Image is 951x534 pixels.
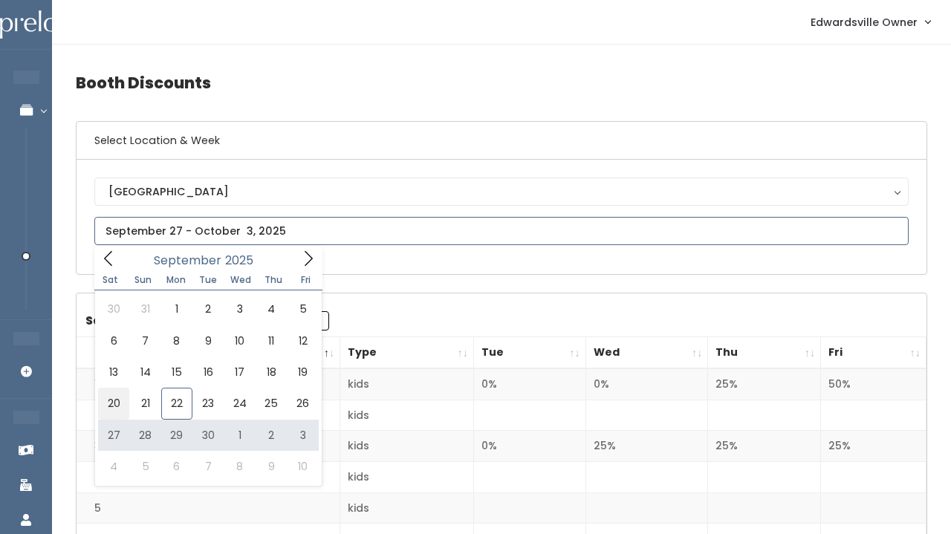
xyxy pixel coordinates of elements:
span: September 17, 2025 [224,356,256,388]
span: October 2, 2025 [256,420,287,451]
span: October 5, 2025 [129,451,160,482]
span: September 30, 2025 [192,420,224,451]
td: kids [340,368,474,400]
h4: Booth Discounts [76,62,927,103]
span: October 6, 2025 [161,451,192,482]
span: September 12, 2025 [287,325,318,356]
span: September 9, 2025 [192,325,224,356]
span: September 26, 2025 [287,388,318,419]
span: October 9, 2025 [256,451,287,482]
span: September 2, 2025 [192,293,224,325]
span: September 25, 2025 [256,388,287,419]
span: Thu [257,276,290,284]
td: 3 [77,431,340,462]
span: September 23, 2025 [192,388,224,419]
td: 1 [77,368,340,400]
span: September [154,255,221,267]
span: September 24, 2025 [224,388,256,419]
td: 5 [77,492,340,524]
span: September 3, 2025 [224,293,256,325]
span: September 10, 2025 [224,325,256,356]
label: Search: [85,311,329,331]
span: September 7, 2025 [129,325,160,356]
span: September 5, 2025 [287,293,318,325]
span: August 31, 2025 [129,293,160,325]
span: Mon [160,276,192,284]
a: Edwardsville Owner [796,6,945,38]
span: September 11, 2025 [256,325,287,356]
td: 2 [77,400,340,431]
td: kids [340,492,474,524]
input: September 27 - October 3, 2025 [94,217,909,245]
span: October 7, 2025 [192,451,224,482]
span: September 18, 2025 [256,356,287,388]
td: kids [340,431,474,462]
span: September 20, 2025 [98,388,129,419]
span: October 8, 2025 [224,451,256,482]
th: Fri: activate to sort column ascending [821,337,926,369]
span: October 3, 2025 [287,420,318,451]
td: 0% [473,368,585,400]
th: Wed: activate to sort column ascending [585,337,708,369]
span: Sat [94,276,127,284]
span: September 8, 2025 [161,325,192,356]
span: September 13, 2025 [98,356,129,388]
span: September 14, 2025 [129,356,160,388]
span: October 4, 2025 [98,451,129,482]
td: 25% [708,431,821,462]
span: October 1, 2025 [224,420,256,451]
span: September 1, 2025 [161,293,192,325]
span: August 30, 2025 [98,293,129,325]
td: 50% [821,368,926,400]
th: Tue: activate to sort column ascending [473,337,585,369]
td: 0% [585,368,708,400]
span: September 19, 2025 [287,356,318,388]
input: Year [221,251,266,270]
td: 25% [585,431,708,462]
td: kids [340,462,474,493]
button: [GEOGRAPHIC_DATA] [94,178,909,206]
span: September 27, 2025 [98,420,129,451]
span: September 21, 2025 [129,388,160,419]
span: Sun [127,276,160,284]
span: September 22, 2025 [161,388,192,419]
span: September 15, 2025 [161,356,192,388]
span: Fri [290,276,322,284]
td: 0% [473,431,585,462]
span: September 16, 2025 [192,356,224,388]
td: kids [340,400,474,431]
h6: Select Location & Week [77,122,926,160]
span: Tue [192,276,224,284]
span: September 6, 2025 [98,325,129,356]
td: 25% [821,431,926,462]
th: Booth Number: activate to sort column descending [77,337,340,369]
span: Edwardsville Owner [811,14,918,30]
span: Wed [224,276,257,284]
span: September 4, 2025 [256,293,287,325]
div: [GEOGRAPHIC_DATA] [108,183,895,200]
th: Type: activate to sort column ascending [340,337,474,369]
th: Thu: activate to sort column ascending [708,337,821,369]
span: September 29, 2025 [161,420,192,451]
td: 4 [77,462,340,493]
span: September 28, 2025 [129,420,160,451]
td: 25% [708,368,821,400]
span: October 10, 2025 [287,451,318,482]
